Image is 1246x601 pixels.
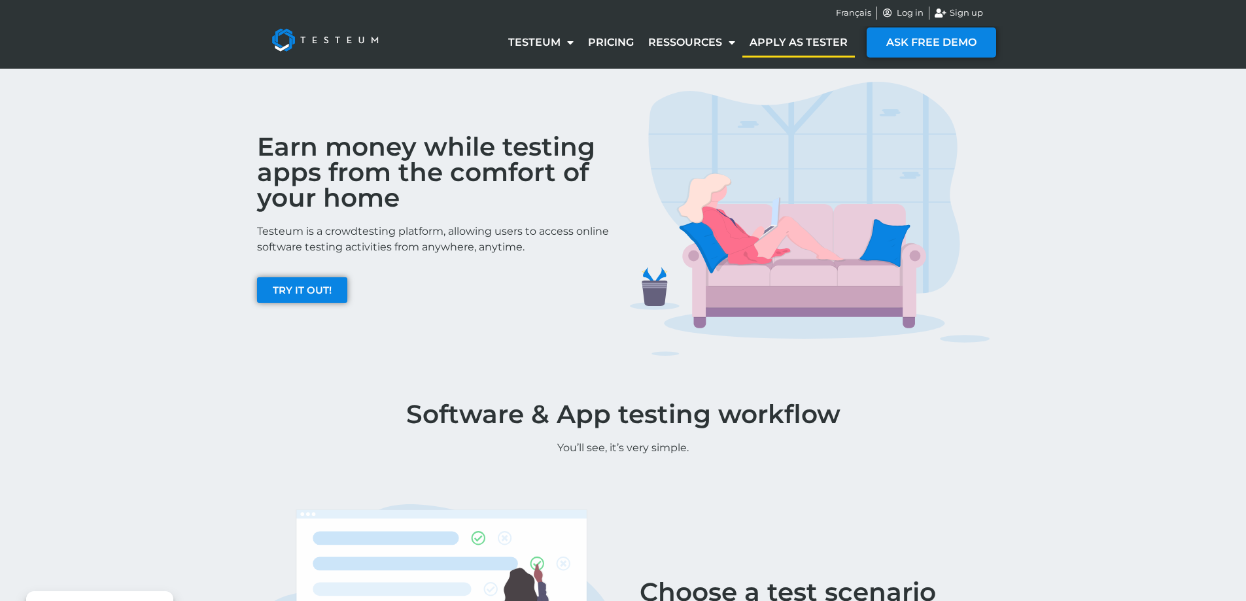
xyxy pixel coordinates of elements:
[251,402,996,427] h1: Software & App testing workflow
[273,285,332,295] span: TRY IT OUT!
[836,7,871,20] a: Français
[257,14,393,66] img: Testeum Logo - Application crowdtesting platform
[630,82,990,356] img: TESTERS IMG 1
[935,7,983,20] a: Sign up
[257,224,617,255] p: Testeum is a crowdtesting platform, allowing users to access online software testing activities f...
[641,27,742,58] a: Ressources
[742,27,855,58] a: Apply as tester
[867,27,996,58] a: ASK FREE DEMO
[581,27,641,58] a: Pricing
[257,134,617,211] h2: Earn money while testing apps from the comfort of your home
[893,7,924,20] span: Log in
[501,27,581,58] a: Testeum
[886,37,977,48] span: ASK FREE DEMO
[946,7,983,20] span: Sign up
[257,277,347,303] a: TRY IT OUT!
[501,27,855,58] nav: Menu
[251,440,996,456] p: You’ll see, it’s very simple.
[882,7,924,20] a: Log in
